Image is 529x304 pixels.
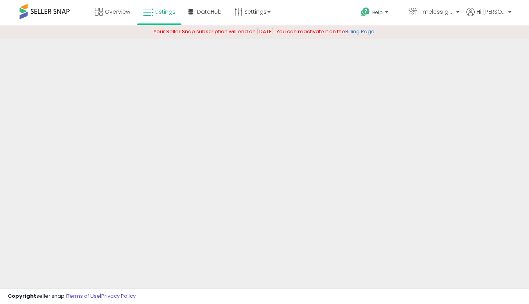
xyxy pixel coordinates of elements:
[477,8,506,16] span: Hi [PERSON_NAME]
[155,8,176,16] span: Listings
[466,8,511,25] a: Hi [PERSON_NAME]
[8,292,36,300] strong: Copyright
[154,28,376,35] span: Your Seller Snap subscription will end on [DATE]. You can reactivate it on the .
[8,293,136,300] div: seller snap | |
[101,292,136,300] a: Privacy Policy
[419,8,454,16] span: Timeless goods
[360,7,370,17] i: Get Help
[105,8,130,16] span: Overview
[67,292,100,300] a: Terms of Use
[345,28,375,35] a: Billing Page
[355,1,402,25] a: Help
[197,8,222,16] span: DataHub
[372,9,383,16] span: Help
